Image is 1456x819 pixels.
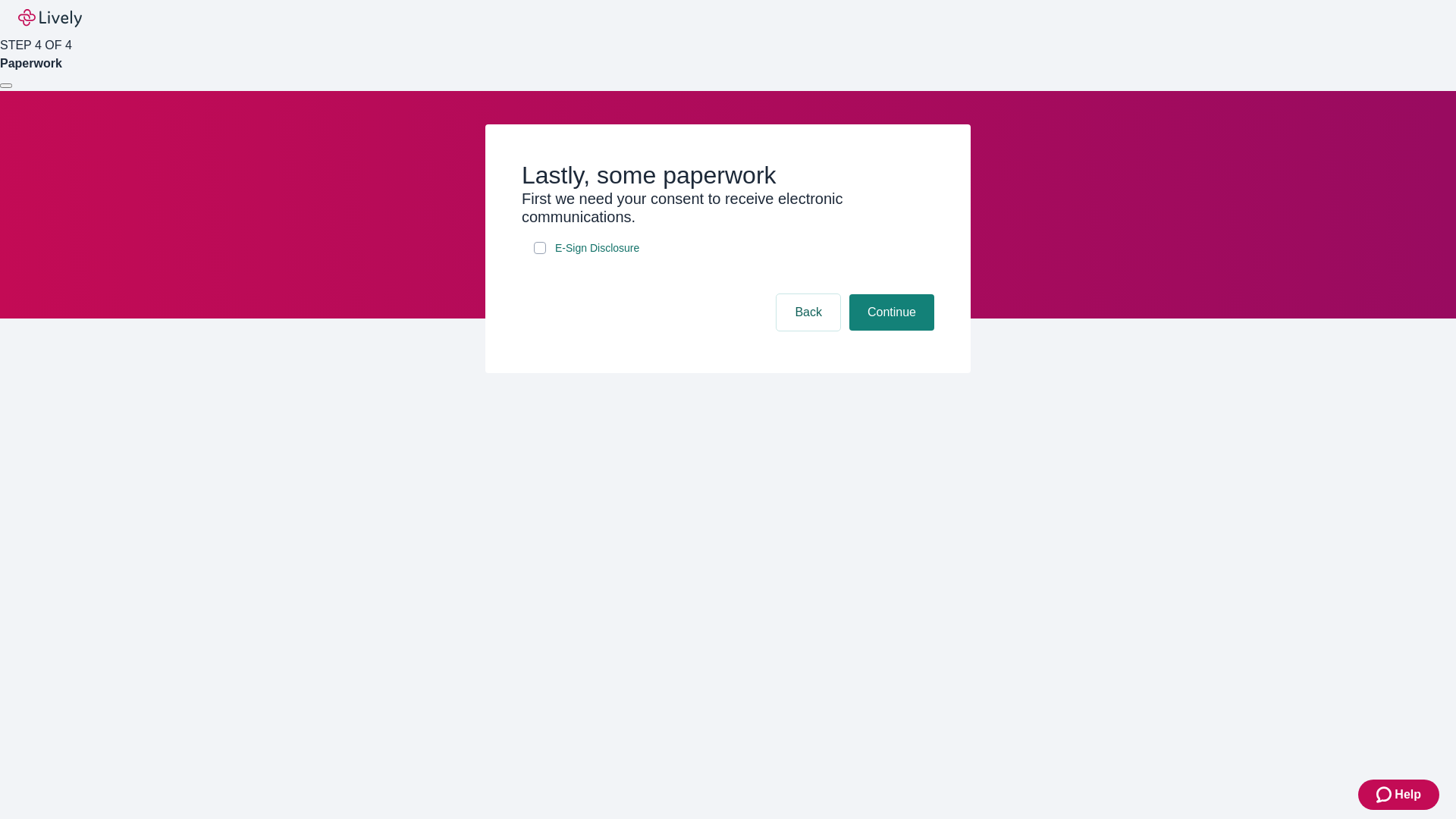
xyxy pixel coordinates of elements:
button: Continue [849,294,934,331]
img: Lively [18,9,82,27]
svg: Zendesk support icon [1376,786,1395,804]
span: Help [1395,786,1421,804]
button: Back [777,294,840,331]
span: E-Sign Disclosure [555,240,639,256]
h2: Lastly, some paperwork [522,161,934,190]
button: Zendesk support iconHelp [1358,780,1439,810]
a: e-sign disclosure document [552,239,642,258]
h3: First we need your consent to receive electronic communications. [522,190,934,226]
